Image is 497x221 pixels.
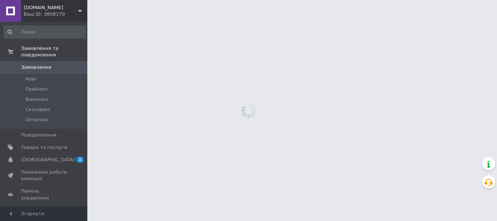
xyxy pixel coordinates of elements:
[21,132,56,138] span: Повідомлення
[21,64,51,71] span: Замовлення
[76,157,84,163] span: 1
[21,144,67,151] span: Товари та послуги
[25,117,48,123] span: Оплачені
[24,4,78,11] span: Bless-Market.prom.ua
[21,157,75,163] span: [DEMOGRAPHIC_DATA]
[24,11,87,17] div: Ваш ID: 3858170
[25,86,48,92] span: Прийняті
[25,96,48,103] span: Виконані
[21,169,67,182] span: Показники роботи компанії
[21,45,87,58] span: Замовлення та повідомлення
[4,25,86,39] input: Пошук
[25,76,36,82] span: Нові
[25,106,50,113] span: Скасовані
[21,188,67,201] span: Панель управління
